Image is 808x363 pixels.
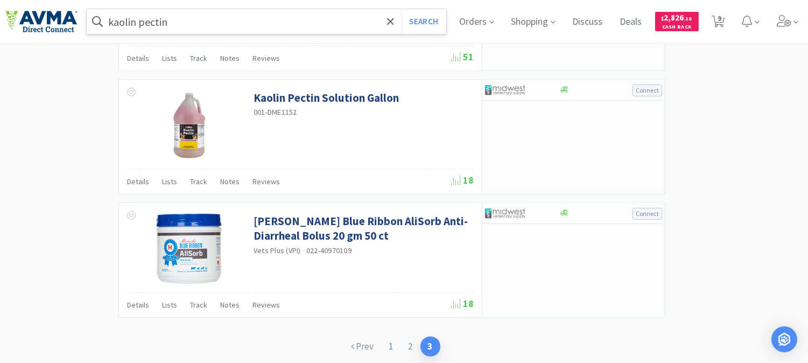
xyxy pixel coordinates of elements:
[162,53,177,63] span: Lists
[684,15,692,22] span: . 18
[127,177,149,186] span: Details
[306,246,352,255] span: 022-40970109
[156,214,221,284] img: 3bf6ea9fd7b54824a064bcd005be1776_514197.jpeg
[662,24,692,31] span: Cash Back
[254,107,297,117] span: 001-DME1152
[252,53,280,63] span: Reviews
[451,51,474,63] span: 51
[633,85,662,96] button: Connect
[170,90,208,160] img: 36c3a2995b81475da492f819d2921351_651101.jpeg
[220,53,240,63] span: Notes
[254,246,301,255] a: Vets Plus (VPI)
[420,337,440,357] a: 3
[252,300,280,310] span: Reviews
[162,177,177,186] span: Lists
[252,177,280,186] span: Reviews
[162,300,177,310] span: Lists
[382,337,401,357] a: 1
[568,17,607,27] a: Discuss
[771,326,797,352] div: Open Intercom Messenger
[662,15,664,22] span: $
[254,90,399,105] a: Kaolin Pectin Solution Gallon
[485,205,525,221] img: 4dd14cff54a648ac9e977f0c5da9bc2e_5.png
[662,12,692,23] span: 2,826
[633,208,662,220] button: Connect
[655,7,699,36] a: $2,826.18Cash Back
[220,300,240,310] span: Notes
[451,174,474,186] span: 18
[616,17,647,27] a: Deals
[451,297,474,310] span: 18
[87,9,446,34] input: Search by item, sku, manufacturer, ingredient, size...
[344,337,382,357] a: Prev
[485,82,525,98] img: 4dd14cff54a648ac9e977f0c5da9bc2e_5.png
[190,300,207,310] span: Track
[401,9,446,34] button: Search
[254,214,471,243] a: [PERSON_NAME] Blue Ribbon AliSorb Anti-Diarrheal Bolus 20 gm 50 ct
[303,246,305,255] span: ·
[190,177,207,186] span: Track
[401,337,420,357] a: 2
[220,177,240,186] span: Notes
[190,53,207,63] span: Track
[5,10,78,33] img: e4e33dab9f054f5782a47901c742baa9_102.png
[127,300,149,310] span: Details
[127,53,149,63] span: Details
[707,18,729,28] a: 9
